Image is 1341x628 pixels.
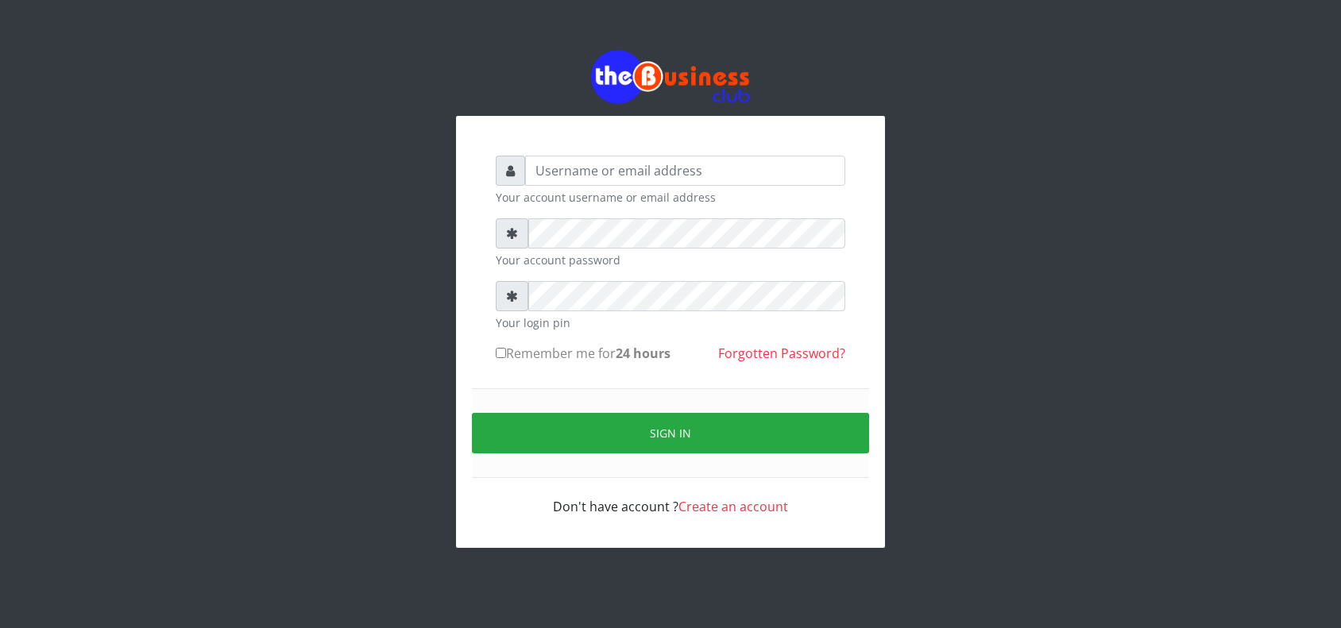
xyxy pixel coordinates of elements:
[496,252,845,268] small: Your account password
[496,314,845,331] small: Your login pin
[718,345,845,362] a: Forgotten Password?
[678,498,788,515] a: Create an account
[496,348,506,358] input: Remember me for24 hours
[472,413,869,453] button: Sign in
[496,478,845,516] div: Don't have account ?
[496,344,670,363] label: Remember me for
[616,345,670,362] b: 24 hours
[525,156,845,186] input: Username or email address
[496,189,845,206] small: Your account username or email address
